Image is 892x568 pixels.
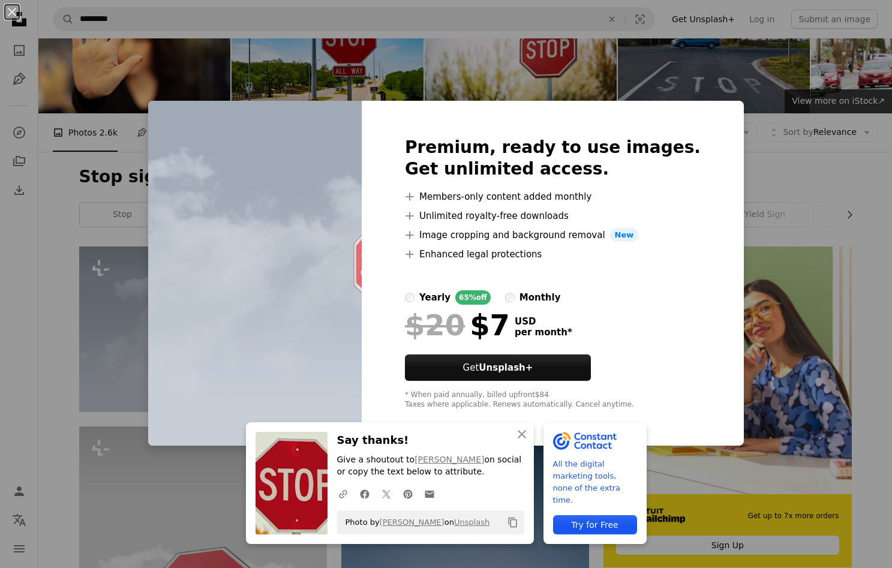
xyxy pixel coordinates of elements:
div: $7 [405,309,510,341]
input: yearly65%off [405,293,415,302]
a: [PERSON_NAME] [380,518,445,527]
a: Share on Facebook [354,482,376,506]
li: Members-only content added monthly [405,190,701,204]
div: yearly [419,290,450,305]
li: Enhanced legal protections [405,247,701,262]
span: USD [515,316,572,327]
li: Unlimited royalty-free downloads [405,209,701,223]
a: All the digital marketing tools, none of the extra time.Try for Free [543,422,647,544]
div: monthly [519,290,561,305]
strong: Unsplash+ [479,362,533,373]
div: 65% off [455,290,491,305]
span: $20 [405,309,465,341]
span: Photo by on [340,513,490,532]
button: GetUnsplash+ [405,354,591,381]
h2: Premium, ready to use images. Get unlimited access. [405,137,701,180]
img: file-1643061002856-0f96dc078c63image [553,432,617,450]
a: Share on Twitter [376,482,397,506]
div: Try for Free [553,515,637,534]
span: New [610,228,639,242]
a: Share over email [419,482,440,506]
button: Copy to clipboard [503,512,523,533]
a: [PERSON_NAME] [415,455,484,464]
a: Unsplash [454,518,489,527]
div: * When paid annually, billed upfront $84 Taxes where applicable. Renews automatically. Cancel any... [405,390,701,410]
span: All the digital marketing tools, none of the extra time. [553,458,637,506]
img: premium_photo-1677993185872-ac0df8ccf45a [148,101,362,446]
li: Image cropping and background removal [405,228,701,242]
p: Give a shoutout to on social or copy the text below to attribute. [337,454,524,478]
h3: Say thanks! [337,432,524,449]
span: per month * [515,327,572,338]
a: Share on Pinterest [397,482,419,506]
input: monthly [505,293,515,302]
